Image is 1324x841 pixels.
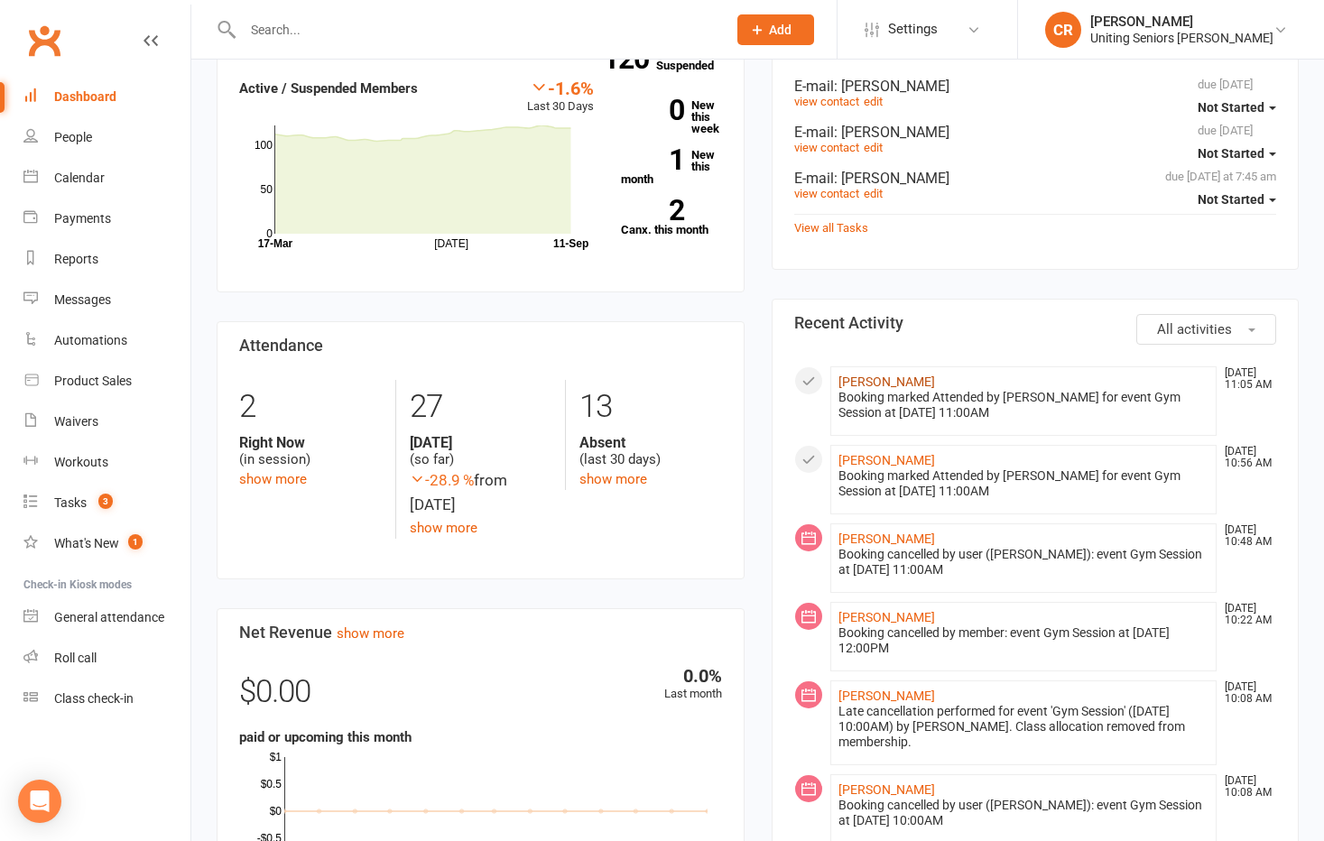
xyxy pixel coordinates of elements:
div: $0.00 [239,667,722,726]
time: [DATE] 10:56 AM [1216,446,1275,469]
div: [PERSON_NAME] [1090,14,1273,30]
time: [DATE] 10:48 AM [1216,524,1275,548]
div: Booking marked Attended by [PERSON_NAME] for event Gym Session at [DATE] 11:00AM [838,390,1209,420]
div: Dashboard [54,89,116,104]
button: Not Started [1198,91,1276,124]
button: Add [737,14,814,45]
span: All activities [1157,321,1232,337]
a: 1New this month [621,149,721,185]
div: from [DATE] [410,468,551,517]
a: 0New this week [621,99,721,134]
a: Calendar [23,158,190,199]
div: Waivers [54,414,98,429]
h3: Net Revenue [239,624,722,642]
strong: 1 [621,146,684,173]
a: [PERSON_NAME] [838,531,935,546]
div: -1.6% [527,78,594,97]
div: E-mail [794,78,1277,95]
a: [PERSON_NAME] [838,453,935,467]
span: : [PERSON_NAME] [834,78,949,95]
a: Tasks 3 [23,483,190,523]
h3: Recent Activity [794,314,1277,332]
div: 2 [239,380,382,434]
a: show more [579,471,647,487]
time: [DATE] 10:08 AM [1216,681,1275,705]
a: [PERSON_NAME] [838,610,935,624]
div: Last 30 Days [527,78,594,116]
a: View all Tasks [794,221,868,235]
div: Last month [664,667,722,704]
div: (last 30 days) [579,434,721,468]
div: What's New [54,536,119,550]
a: Class kiosk mode [23,679,190,719]
div: Class check-in [54,691,134,706]
span: Not Started [1198,146,1264,161]
div: E-mail [794,170,1277,187]
div: 0.0% [664,667,722,685]
div: Roll call [54,651,97,665]
a: 2Canx. this month [621,199,721,236]
strong: 0 [621,97,684,124]
div: Booking cancelled by user ([PERSON_NAME]): event Gym Session at [DATE] 10:00AM [838,798,1209,828]
a: Messages [23,280,190,320]
a: People [23,117,190,158]
span: : [PERSON_NAME] [834,170,949,187]
div: General attendance [54,610,164,624]
div: Payments [54,211,111,226]
div: Product Sales [54,374,132,388]
a: edit [864,95,883,108]
strong: Right Now [239,434,382,451]
div: Booking cancelled by user ([PERSON_NAME]): event Gym Session at [DATE] 11:00AM [838,547,1209,578]
div: Automations [54,333,127,347]
span: 1 [128,534,143,550]
strong: Absent [579,434,721,451]
time: [DATE] 10:22 AM [1216,603,1275,626]
a: General attendance kiosk mode [23,597,190,638]
span: -28.9 % [410,471,474,489]
span: : [PERSON_NAME] [834,124,949,141]
a: Dashboard [23,77,190,117]
div: 27 [410,380,551,434]
div: Open Intercom Messenger [18,780,61,823]
a: Automations [23,320,190,361]
span: Not Started [1198,100,1264,115]
strong: [DATE] [410,434,551,451]
a: [PERSON_NAME] [838,374,935,389]
time: [DATE] 11:05 AM [1216,367,1275,391]
a: [PERSON_NAME] [838,689,935,703]
button: Not Started [1198,137,1276,170]
div: (in session) [239,434,382,468]
a: [PERSON_NAME] [838,782,935,797]
div: Reports [54,252,98,266]
a: Clubworx [22,18,67,63]
strong: 2 [621,197,684,224]
div: Tasks [54,495,87,510]
div: Booking cancelled by member: event Gym Session at [DATE] 12:00PM [838,625,1209,656]
h3: Attendance [239,337,722,355]
a: view contact [794,187,859,200]
span: Settings [888,9,938,50]
a: Roll call [23,638,190,679]
a: show more [337,625,404,642]
div: Calendar [54,171,105,185]
time: [DATE] 10:08 AM [1216,775,1275,799]
a: Reports [23,239,190,280]
strong: paid or upcoming this month [239,729,412,745]
span: 3 [98,494,113,509]
a: edit [864,187,883,200]
div: (so far) [410,434,551,468]
a: Payments [23,199,190,239]
div: 13 [579,380,721,434]
div: Uniting Seniors [PERSON_NAME] [1090,30,1273,46]
a: Product Sales [23,361,190,402]
div: Workouts [54,455,108,469]
a: show more [239,471,307,487]
a: Waivers [23,402,190,442]
input: Search... [237,17,714,42]
div: Booking marked Attended by [PERSON_NAME] for event Gym Session at [DATE] 11:00AM [838,468,1209,499]
a: edit [864,141,883,154]
a: view contact [794,95,859,108]
a: Workouts [23,442,190,483]
strong: 120 [603,45,656,72]
div: Messages [54,292,111,307]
